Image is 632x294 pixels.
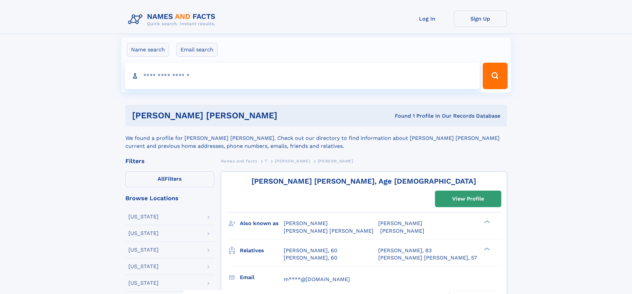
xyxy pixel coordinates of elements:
[125,158,214,164] div: Filters
[240,218,284,229] h3: Also known as
[125,171,214,187] label: Filters
[378,247,432,254] a: [PERSON_NAME], 83
[158,176,165,182] span: All
[284,247,337,254] a: [PERSON_NAME], 60
[221,157,257,165] a: Names and Facts
[401,11,454,27] a: Log In
[128,280,159,286] div: [US_STATE]
[378,254,477,262] a: [PERSON_NAME] [PERSON_NAME], 57
[240,245,284,256] h3: Relatives
[128,247,159,253] div: [US_STATE]
[265,159,267,163] span: T
[128,231,159,236] div: [US_STATE]
[378,220,422,226] span: [PERSON_NAME]
[125,63,480,89] input: search input
[482,247,490,251] div: ❯
[380,228,424,234] span: [PERSON_NAME]
[127,43,169,57] label: Name search
[482,220,490,224] div: ❯
[452,191,484,206] div: View Profile
[128,264,159,269] div: [US_STATE]
[284,228,374,234] span: [PERSON_NAME] [PERSON_NAME]
[125,11,221,29] img: Logo Names and Facts
[125,126,507,150] div: We found a profile for [PERSON_NAME] [PERSON_NAME]. Check out our directory to find information a...
[125,195,214,201] div: Browse Locations
[435,191,501,207] a: View Profile
[284,254,337,262] a: [PERSON_NAME], 60
[176,43,218,57] label: Email search
[284,220,328,226] span: [PERSON_NAME]
[336,112,500,120] div: Found 1 Profile In Our Records Database
[275,157,310,165] a: [PERSON_NAME]
[483,63,507,89] button: Search Button
[275,159,310,163] span: [PERSON_NAME]
[251,177,476,185] a: [PERSON_NAME] [PERSON_NAME], Age [DEMOGRAPHIC_DATA]
[128,214,159,219] div: [US_STATE]
[318,159,353,163] span: [PERSON_NAME]
[265,157,267,165] a: T
[454,11,507,27] a: Sign Up
[240,272,284,283] h3: Email
[132,111,336,120] h1: [PERSON_NAME] [PERSON_NAME]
